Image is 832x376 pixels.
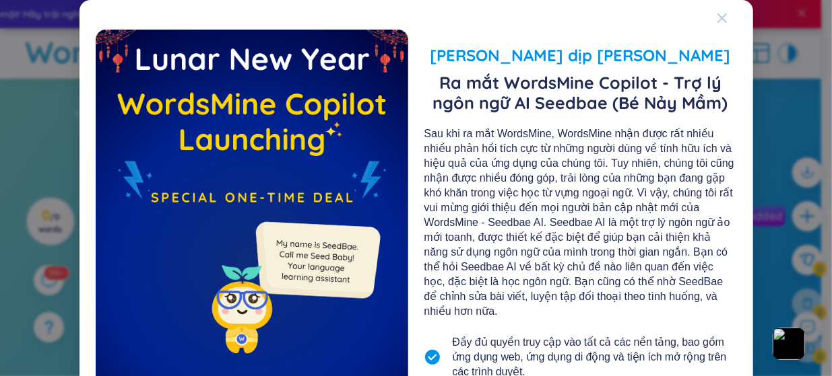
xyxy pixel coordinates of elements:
[424,43,737,67] span: [PERSON_NAME] dịp [PERSON_NAME]
[249,194,383,328] img: minionSeedbaeMessage.35ffe99e.png
[424,73,737,113] span: Ra mắt WordsMine Copilot - Trợ lý ngôn ngữ AI Seedbae (Bé Nảy Mầm)
[424,126,737,319] div: Sau khi ra mắt WordsMine, WordsMine nhận được rất nhiều nhiều phản hồi tích cực từ những người dù...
